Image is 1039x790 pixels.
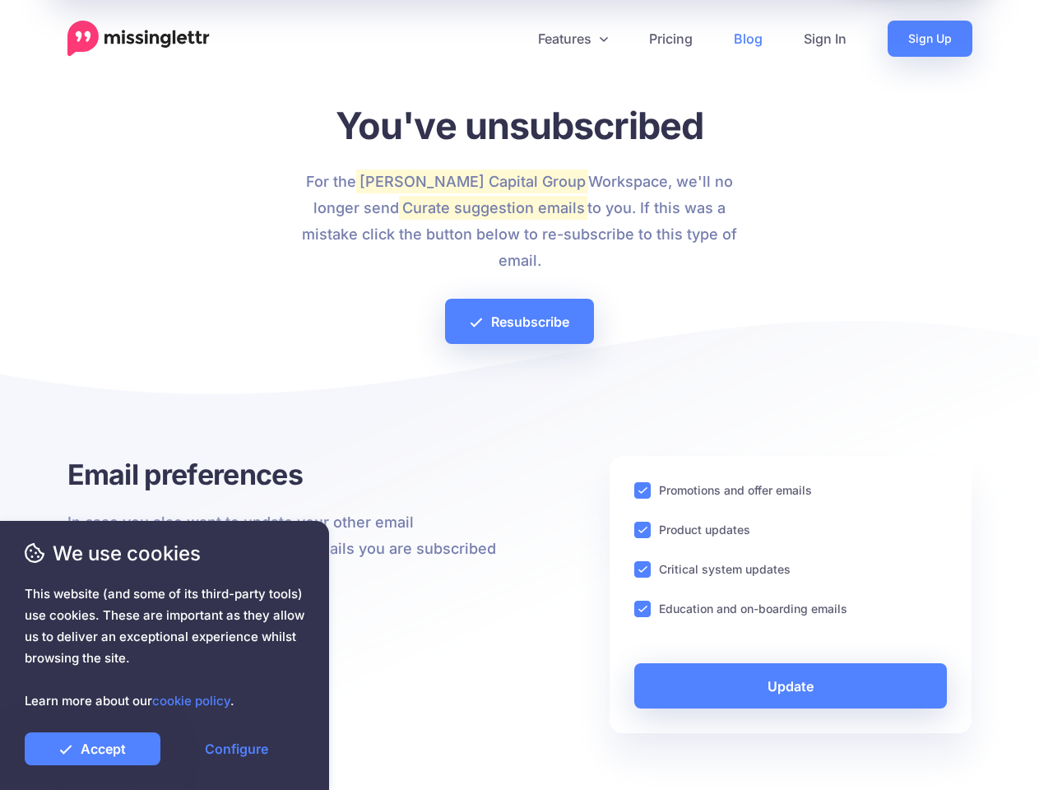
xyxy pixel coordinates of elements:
[783,21,867,57] a: Sign In
[356,170,588,193] mark: [PERSON_NAME] Capital Group
[67,456,508,493] h3: Email preferences
[25,583,304,712] span: This website (and some of its third-party tools) use cookies. These are important as they allow u...
[287,169,752,274] p: For the Workspace, we'll no longer send to you. If this was a mistake click the button below to r...
[659,481,812,500] label: Promotions and offer emails
[659,520,750,539] label: Product updates
[634,663,948,709] a: Update
[517,21,629,57] a: Features
[888,21,972,57] a: Sign Up
[399,196,587,219] mark: Curate suggestion emails
[67,509,508,588] p: In case you also want to update your other email preferences, below are the other emails you are ...
[287,103,752,148] h1: You've unsubscribed
[25,732,160,765] a: Accept
[152,693,230,709] a: cookie policy
[659,599,847,618] label: Education and on-boarding emails
[25,539,304,568] span: We use cookies
[629,21,713,57] a: Pricing
[169,732,304,765] a: Configure
[713,21,783,57] a: Blog
[445,299,594,344] a: Resubscribe
[659,560,791,579] label: Critical system updates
